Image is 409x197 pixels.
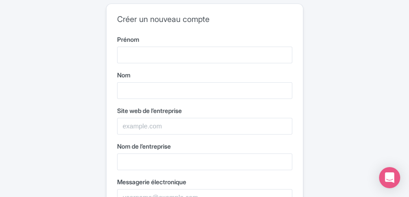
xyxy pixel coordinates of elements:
input: example.com [117,118,292,135]
label: Nom de l’entreprise [117,142,292,151]
label: Prénom [117,35,292,44]
h2: Créer un nouveau compte [117,15,292,24]
label: Messagerie électronique [117,177,292,186]
label: Nom [117,70,292,80]
div: Open Intercom Messenger [379,167,400,188]
label: Site web de l’entreprise [117,106,292,115]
